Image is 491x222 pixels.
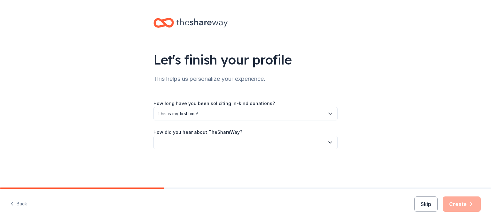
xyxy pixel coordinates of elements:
div: Let's finish your profile [153,51,338,69]
label: How long have you been soliciting in-kind donations? [153,100,275,107]
button: Back [10,197,27,211]
span: This is my first time! [158,110,324,118]
button: This is my first time! [153,107,338,120]
button: Skip [414,196,438,212]
div: This helps us personalize your experience. [153,74,338,84]
label: How did you hear about TheShareWay? [153,129,242,135]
